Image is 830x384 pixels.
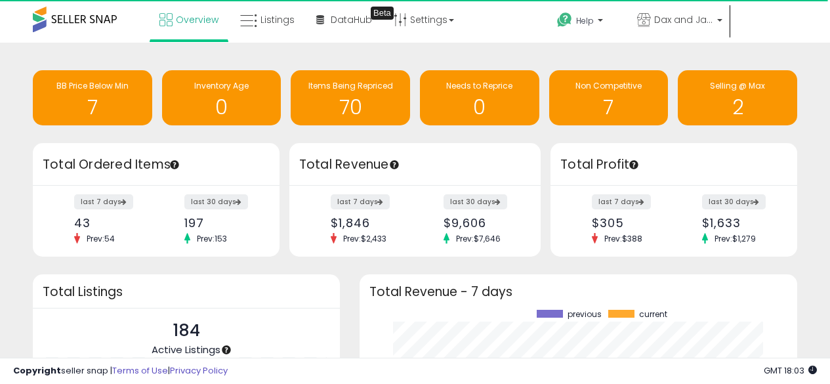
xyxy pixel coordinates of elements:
[369,287,787,297] h3: Total Revenue - 7 days
[444,194,507,209] label: last 30 days
[592,194,651,209] label: last 7 days
[420,70,539,125] a: Needs to Reprice 0
[13,365,228,377] div: seller snap | |
[388,159,400,171] div: Tooltip anchor
[556,12,573,28] i: Get Help
[80,233,121,244] span: Prev: 54
[39,96,146,118] h1: 7
[331,216,405,230] div: $1,846
[194,80,249,91] span: Inventory Age
[764,364,817,377] span: 2025-09-11 18:03 GMT
[576,15,594,26] span: Help
[710,80,765,91] span: Selling @ Max
[708,233,762,244] span: Prev: $1,279
[702,194,766,209] label: last 30 days
[74,216,146,230] div: 43
[547,2,625,43] a: Help
[331,194,390,209] label: last 7 days
[43,287,330,297] h3: Total Listings
[308,80,393,91] span: Items Being Repriced
[56,80,129,91] span: BB Price Below Min
[639,310,667,319] span: current
[702,216,774,230] div: $1,633
[152,343,220,356] span: Active Listings
[446,80,512,91] span: Needs to Reprice
[684,96,791,118] h1: 2
[169,96,275,118] h1: 0
[260,13,295,26] span: Listings
[13,364,61,377] strong: Copyright
[74,194,133,209] label: last 7 days
[371,7,394,20] div: Tooltip anchor
[556,96,662,118] h1: 7
[297,96,404,118] h1: 70
[549,70,669,125] a: Non Competitive 7
[444,216,518,230] div: $9,606
[575,80,642,91] span: Non Competitive
[152,318,220,343] p: 184
[170,364,228,377] a: Privacy Policy
[162,70,281,125] a: Inventory Age 0
[426,96,533,118] h1: 0
[598,233,649,244] span: Prev: $388
[33,70,152,125] a: BB Price Below Min 7
[337,233,393,244] span: Prev: $2,433
[184,194,248,209] label: last 30 days
[568,310,602,319] span: previous
[112,364,168,377] a: Terms of Use
[299,156,531,174] h3: Total Revenue
[43,156,270,174] h3: Total Ordered Items
[628,159,640,171] div: Tooltip anchor
[176,13,218,26] span: Overview
[169,159,180,171] div: Tooltip anchor
[592,216,664,230] div: $305
[678,70,797,125] a: Selling @ Max 2
[184,216,257,230] div: 197
[654,13,713,26] span: Dax and Jade Co.
[560,156,787,174] h3: Total Profit
[291,70,410,125] a: Items Being Repriced 70
[449,233,507,244] span: Prev: $7,646
[331,13,372,26] span: DataHub
[220,344,232,356] div: Tooltip anchor
[190,233,234,244] span: Prev: 153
